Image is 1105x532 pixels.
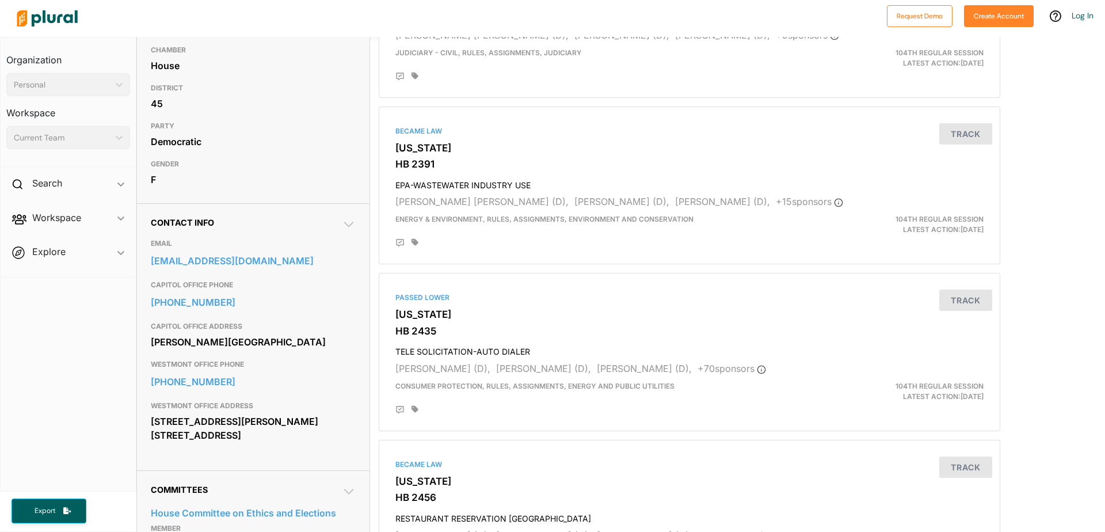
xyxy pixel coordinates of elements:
h4: RESTAURANT RESERVATION [GEOGRAPHIC_DATA] [395,508,984,524]
h3: PARTY [151,119,356,133]
h3: HB 2456 [395,492,984,503]
h3: Workspace [6,96,130,121]
span: 104th Regular Session [896,215,984,223]
div: Became Law [395,126,984,136]
span: Contact Info [151,218,214,227]
div: Add tags [411,238,418,246]
button: Export [12,499,86,523]
h3: HB 2435 [395,325,984,337]
div: [STREET_ADDRESS][PERSON_NAME] [STREET_ADDRESS] [151,413,356,444]
a: Log In [1072,10,1093,21]
div: Latest Action: [DATE] [790,214,992,235]
div: Democratic [151,133,356,150]
a: House Committee on Ethics and Elections [151,504,356,522]
span: Judiciary - Civil, Rules, Assignments, Judiciary [395,48,582,57]
div: Add tags [411,72,418,80]
h3: [US_STATE] [395,309,984,320]
span: [PERSON_NAME] (D), [496,363,591,374]
button: Create Account [964,5,1034,27]
span: [PERSON_NAME] [PERSON_NAME] (D), [395,196,569,207]
a: [PHONE_NUMBER] [151,373,356,390]
span: [PERSON_NAME] [PERSON_NAME] (D), [395,29,569,41]
span: [PERSON_NAME] (D), [395,363,490,374]
div: F [151,171,356,188]
button: Track [939,457,992,478]
span: 104th Regular Session [896,382,984,390]
div: Add tags [411,405,418,413]
h3: DISTRICT [151,81,356,95]
a: Request Demo [887,9,952,21]
div: Current Team [14,132,111,144]
h3: [US_STATE] [395,476,984,487]
span: [PERSON_NAME] (D), [574,196,669,207]
h3: CAPITOL OFFICE ADDRESS [151,320,356,333]
div: Latest Action: [DATE] [790,48,992,69]
span: + 15 sponsor s [776,196,843,207]
span: 104th Regular Session [896,48,984,57]
span: [PERSON_NAME] (D), [675,196,770,207]
a: Create Account [964,9,1034,21]
span: Energy & Environment, Rules, Assignments, Environment and Conservation [395,215,694,223]
button: Track [939,123,992,145]
div: House [151,57,356,74]
h3: EMAIL [151,237,356,250]
h3: [US_STATE] [395,142,984,154]
span: [PERSON_NAME] (D), [675,29,770,41]
a: [PHONE_NUMBER] [151,294,356,311]
span: Consumer Protection, Rules, Assignments, Energy and Public Utilities [395,382,675,390]
h3: GENDER [151,157,356,171]
div: Became Law [395,459,984,470]
span: [PERSON_NAME] (D), [574,29,669,41]
div: Add Position Statement [395,238,405,248]
button: Track [939,290,992,311]
h3: CHAMBER [151,43,356,57]
h3: HB 2391 [395,158,984,170]
h3: CAPITOL OFFICE PHONE [151,278,356,292]
span: Committees [151,485,208,495]
h2: Search [32,177,62,189]
h3: WESTMONT OFFICE PHONE [151,358,356,371]
div: Passed Lower [395,292,984,303]
span: Export [26,506,63,516]
div: Latest Action: [DATE] [790,381,992,402]
span: [PERSON_NAME] (D), [597,363,692,374]
div: [PERSON_NAME][GEOGRAPHIC_DATA] [151,333,356,351]
div: Personal [14,79,111,91]
h3: Organization [6,43,130,69]
div: 45 [151,95,356,112]
h3: WESTMONT OFFICE ADDRESS [151,399,356,413]
div: Add Position Statement [395,405,405,415]
a: [EMAIL_ADDRESS][DOMAIN_NAME] [151,252,356,269]
span: + 9 sponsor s [776,29,839,41]
span: + 70 sponsor s [698,363,766,374]
button: Request Demo [887,5,952,27]
h4: TELE SOLICITATION-AUTO DIALER [395,341,984,357]
div: Add Position Statement [395,72,405,81]
h4: EPA-WASTEWATER INDUSTRY USE [395,175,984,191]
